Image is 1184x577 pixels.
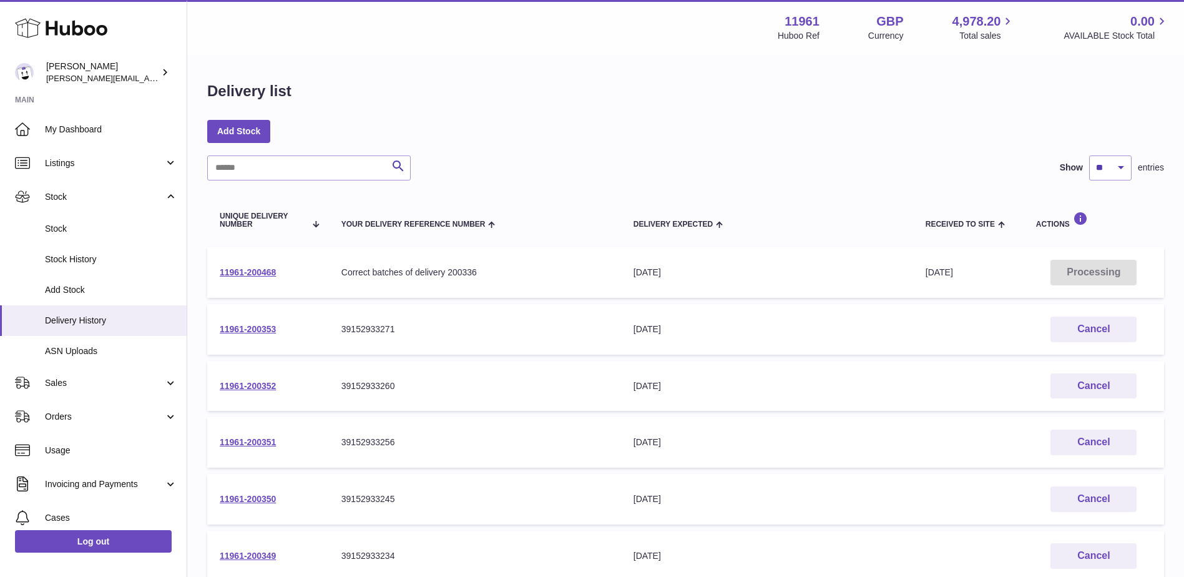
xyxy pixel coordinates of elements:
[341,436,609,448] div: 39152933256
[1138,162,1164,174] span: entries
[785,13,820,30] strong: 11961
[220,267,276,277] a: 11961-200468
[220,212,305,229] span: Unique Delivery Number
[634,493,901,505] div: [DATE]
[220,381,276,391] a: 11961-200352
[15,530,172,553] a: Log out
[926,220,995,229] span: Received to Site
[46,73,250,83] span: [PERSON_NAME][EMAIL_ADDRESS][DOMAIN_NAME]
[220,551,276,561] a: 11961-200349
[1064,13,1169,42] a: 0.00 AVAILABLE Stock Total
[634,220,713,229] span: Delivery Expected
[1050,486,1137,512] button: Cancel
[341,323,609,335] div: 39152933271
[45,411,164,423] span: Orders
[634,380,901,392] div: [DATE]
[341,550,609,562] div: 39152933234
[634,550,901,562] div: [DATE]
[1064,30,1169,42] span: AVAILABLE Stock Total
[1036,212,1152,229] div: Actions
[952,13,1001,30] span: 4,978.20
[45,512,177,524] span: Cases
[220,324,276,334] a: 11961-200353
[45,124,177,136] span: My Dashboard
[45,223,177,235] span: Stock
[220,437,276,447] a: 11961-200351
[341,380,609,392] div: 39152933260
[45,284,177,296] span: Add Stock
[220,494,276,504] a: 11961-200350
[1050,543,1137,569] button: Cancel
[15,63,34,82] img: raghav@transformative.in
[45,377,164,389] span: Sales
[1050,373,1137,399] button: Cancel
[778,30,820,42] div: Huboo Ref
[207,120,270,142] a: Add Stock
[1050,430,1137,455] button: Cancel
[341,220,486,229] span: Your Delivery Reference Number
[959,30,1015,42] span: Total sales
[45,315,177,327] span: Delivery History
[876,13,903,30] strong: GBP
[1050,317,1137,342] button: Cancel
[207,81,291,101] h1: Delivery list
[45,157,164,169] span: Listings
[341,267,609,279] div: Correct batches of delivery 200336
[1060,162,1083,174] label: Show
[634,323,901,335] div: [DATE]
[634,436,901,448] div: [DATE]
[46,61,159,84] div: [PERSON_NAME]
[341,493,609,505] div: 39152933245
[952,13,1015,42] a: 4,978.20 Total sales
[926,267,953,277] span: [DATE]
[45,191,164,203] span: Stock
[1130,13,1155,30] span: 0.00
[45,445,177,456] span: Usage
[45,478,164,490] span: Invoicing and Payments
[45,254,177,265] span: Stock History
[868,30,904,42] div: Currency
[45,345,177,357] span: ASN Uploads
[634,267,901,279] div: [DATE]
